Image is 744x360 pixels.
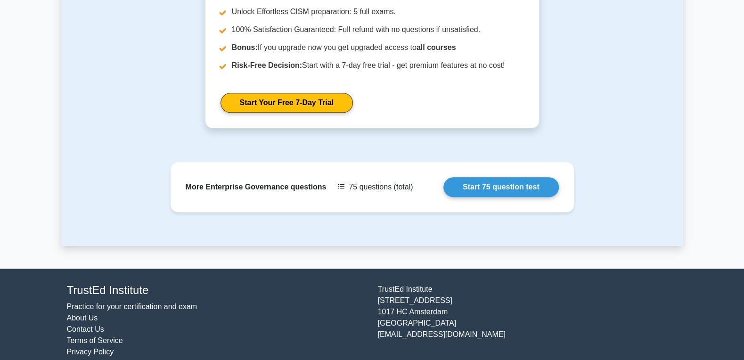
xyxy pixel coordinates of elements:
[372,284,683,358] div: TrustEd Institute [STREET_ADDRESS] 1017 HC Amsterdam [GEOGRAPHIC_DATA] [EMAIL_ADDRESS][DOMAIN_NAME]
[221,93,353,113] a: Start Your Free 7-Day Trial
[67,314,98,322] a: About Us
[67,284,367,297] h4: TrustEd Institute
[67,348,114,356] a: Privacy Policy
[67,325,104,333] a: Contact Us
[67,336,123,344] a: Terms of Service
[443,177,559,197] a: Start 75 question test
[67,303,197,311] a: Practice for your certification and exam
